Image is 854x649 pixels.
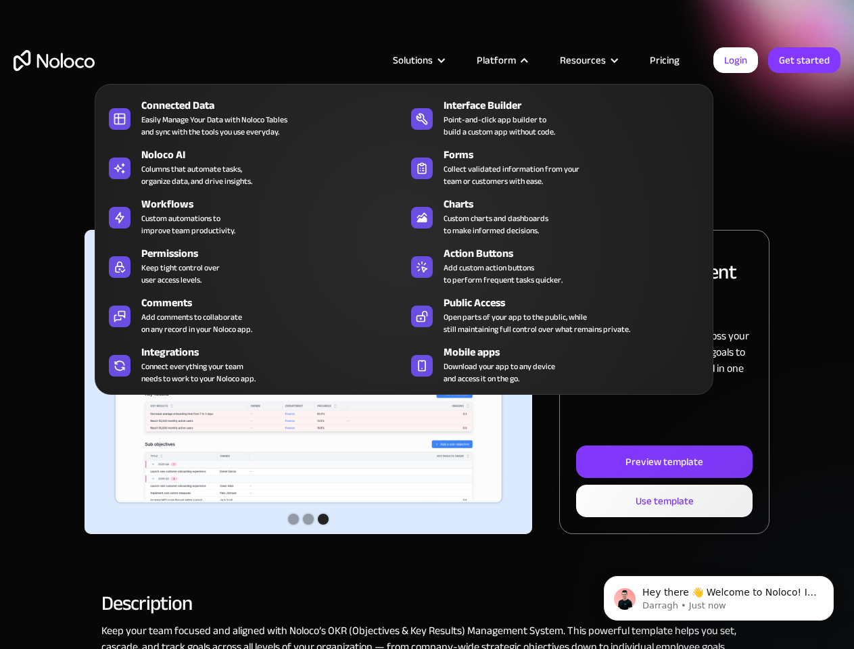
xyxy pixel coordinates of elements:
[444,196,712,212] div: Charts
[404,95,706,141] a: Interface BuilderPoint-and-click app builder tobuild a custom app without code.
[444,360,555,385] span: Download your app to any device and access it on the go.
[444,97,712,114] div: Interface Builder
[141,245,410,262] div: Permissions
[102,341,404,387] a: IntegrationsConnect everything your teamneeds to work to your Noloco app.
[85,230,532,534] div: carousel
[141,147,410,163] div: Noloco AI
[141,311,252,335] div: Add comments to collaborate on any record in your Noloco app.
[141,163,252,187] div: Columns that automate tasks, organize data, and drive insights.
[444,163,579,187] div: Collect validated information from your team or customers with ease.
[444,262,563,286] div: Add custom action buttons to perform frequent tasks quicker.
[576,485,753,517] a: Use template
[713,47,758,73] a: Login
[444,147,712,163] div: Forms
[477,51,516,69] div: Platform
[444,245,712,262] div: Action Buttons
[102,292,404,338] a: CommentsAdd comments to collaborateon any record in your Noloco app.
[141,262,220,286] div: Keep tight control over user access levels.
[404,193,706,239] a: ChartsCustom charts and dashboardsto make informed decisions.
[101,597,753,609] h2: Description
[141,212,235,237] div: Custom automations to improve team productivity.
[444,344,712,360] div: Mobile apps
[444,295,712,311] div: Public Access
[636,492,694,510] div: Use template
[102,95,404,141] a: Connected DataEasily Manage Your Data with Noloco Tablesand sync with the tools you use everyday.
[318,514,329,525] div: Show slide 3 of 3
[404,341,706,387] a: Mobile appsDownload your app to any deviceand access it on the go.
[141,344,410,360] div: Integrations
[393,51,433,69] div: Solutions
[141,196,410,212] div: Workflows
[102,144,404,190] a: Noloco AIColumns that automate tasks,organize data, and drive insights.
[625,453,703,471] div: Preview template
[404,292,706,338] a: Public AccessOpen parts of your app to the public, whilestill maintaining full control over what ...
[141,114,287,138] div: Easily Manage Your Data with Noloco Tables and sync with the tools you use everyday.
[560,51,606,69] div: Resources
[102,243,404,289] a: PermissionsKeep tight control overuser access levels.
[404,243,706,289] a: Action ButtonsAdd custom action buttonsto perform frequent tasks quicker.
[460,51,543,69] div: Platform
[95,65,713,395] nav: Platform
[584,548,854,642] iframe: Intercom notifications message
[543,51,633,69] div: Resources
[444,311,630,335] div: Open parts of your app to the public, while still maintaining full control over what remains priv...
[404,144,706,190] a: FormsCollect validated information from yourteam or customers with ease.
[102,193,404,239] a: WorkflowsCustom automations toimprove team productivity.
[768,47,840,73] a: Get started
[303,514,314,525] div: Show slide 2 of 3
[376,51,460,69] div: Solutions
[141,295,410,311] div: Comments
[14,50,95,71] a: home
[444,114,555,138] div: Point-and-click app builder to build a custom app without code.
[444,212,548,237] div: Custom charts and dashboards to make informed decisions.
[576,446,753,478] a: Preview template
[85,230,139,534] div: previous slide
[141,360,256,385] div: Connect everything your team needs to work to your Noloco app.
[633,51,696,69] a: Pricing
[141,97,410,114] div: Connected Data
[288,514,299,525] div: Show slide 1 of 3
